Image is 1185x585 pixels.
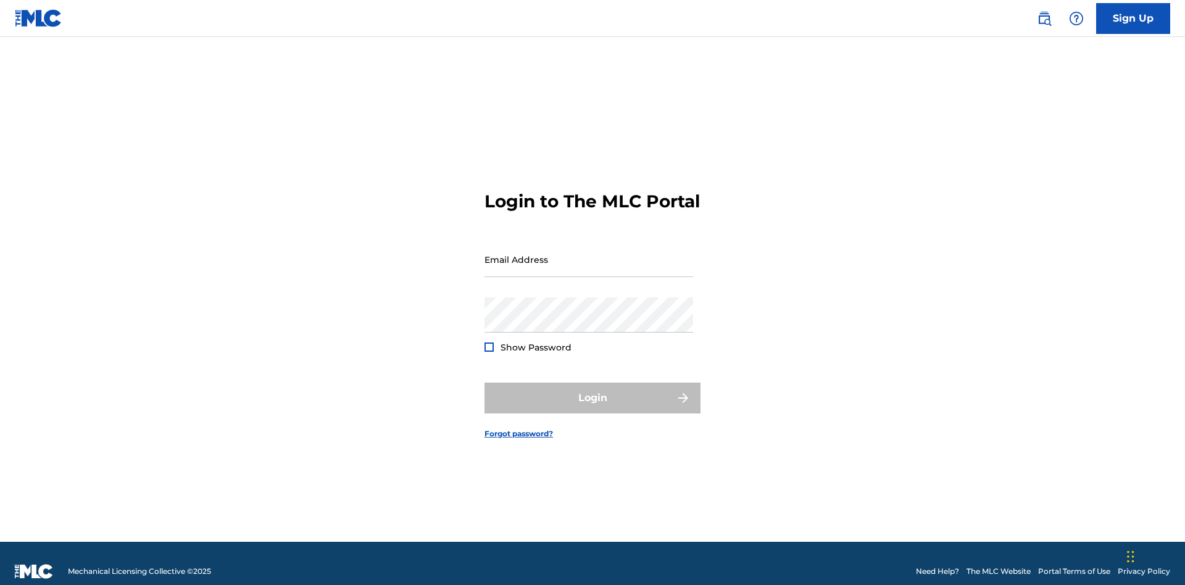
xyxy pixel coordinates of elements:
[1037,11,1052,26] img: search
[1096,3,1170,34] a: Sign Up
[1069,11,1084,26] img: help
[916,566,959,577] a: Need Help?
[15,564,53,579] img: logo
[1032,6,1057,31] a: Public Search
[1038,566,1110,577] a: Portal Terms of Use
[15,9,62,27] img: MLC Logo
[1123,526,1185,585] iframe: Chat Widget
[1127,538,1134,575] div: Drag
[68,566,211,577] span: Mechanical Licensing Collective © 2025
[1064,6,1089,31] div: Help
[967,566,1031,577] a: The MLC Website
[501,342,572,353] span: Show Password
[484,191,700,212] h3: Login to The MLC Portal
[1118,566,1170,577] a: Privacy Policy
[484,428,553,439] a: Forgot password?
